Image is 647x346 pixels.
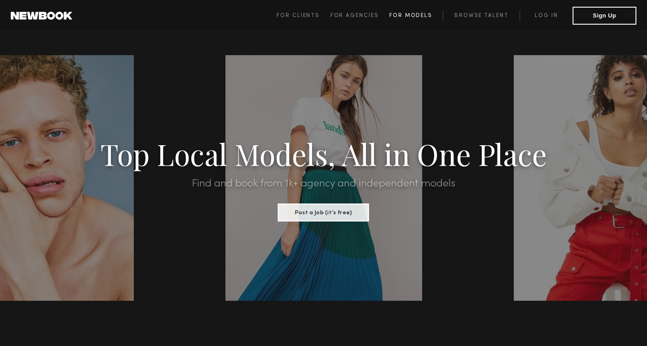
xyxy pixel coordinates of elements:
[389,13,432,18] span: For Models
[389,10,443,21] a: For Models
[330,10,389,21] a: For Agencies
[519,10,572,21] a: Log in
[330,13,378,18] span: For Agencies
[277,10,330,21] a: For Clients
[48,178,599,189] h2: Find and book from 1k+ agency and independent models
[277,13,319,18] span: For Clients
[48,140,599,168] h1: Top Local Models, All in One Place
[572,7,636,25] button: Sign Up
[278,203,369,221] button: Post a Job (it’s free)
[278,207,369,216] a: Post a Job (it’s free)
[443,10,519,21] a: Browse Talent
